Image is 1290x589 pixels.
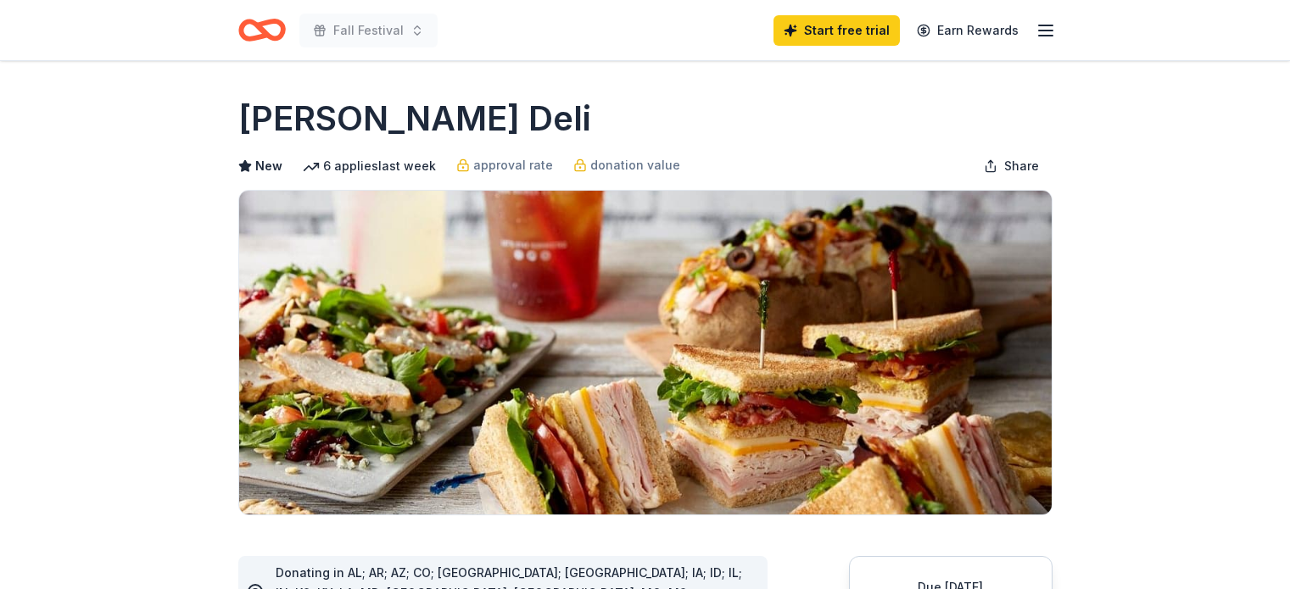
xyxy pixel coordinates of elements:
[239,191,1052,514] img: Image for McAlister's Deli
[238,10,286,50] a: Home
[333,20,404,41] span: Fall Festival
[238,95,591,142] h1: [PERSON_NAME] Deli
[970,149,1053,183] button: Share
[299,14,438,47] button: Fall Festival
[303,156,436,176] div: 6 applies last week
[907,15,1029,46] a: Earn Rewards
[1004,156,1039,176] span: Share
[590,155,680,175] span: donation value
[773,15,900,46] a: Start free trial
[255,156,282,176] span: New
[456,155,553,175] a: approval rate
[473,155,553,175] span: approval rate
[573,155,680,175] a: donation value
